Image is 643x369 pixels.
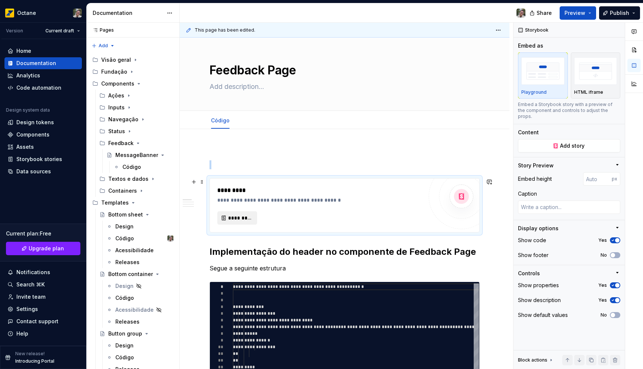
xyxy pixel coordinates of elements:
div: Embed as [518,42,543,49]
div: Navegação [96,113,176,125]
div: Containers [108,187,137,195]
a: Settings [4,303,82,315]
label: No [601,252,607,258]
div: Ações [108,92,124,99]
h2: Implementação do header no componente de Feedback Page [209,246,480,258]
span: Add [99,43,108,49]
a: Home [4,45,82,57]
div: Invite team [16,293,45,301]
div: Fundação [89,66,176,78]
img: Tiago [73,9,82,17]
a: Código [211,117,230,123]
button: Story Preview [518,162,620,169]
div: Design tokens [16,119,54,126]
button: placeholderHTML iframe [571,52,621,99]
div: Acessibilidade [115,306,154,314]
div: Code automation [16,84,61,92]
div: Código [208,112,233,128]
button: Add story [518,139,620,153]
div: Settings [16,305,38,313]
div: Código [115,294,134,302]
div: Analytics [16,72,40,79]
span: Publish [610,9,629,17]
div: Bottom sheet [108,211,143,218]
div: Show default values [518,311,568,319]
a: Assets [4,141,82,153]
button: Display options [518,225,620,232]
div: Containers [96,185,176,197]
div: Código [115,354,134,361]
div: Código [115,235,134,242]
div: Caption [518,190,537,198]
div: Search ⌘K [16,281,45,288]
a: Invite team [4,291,82,303]
span: Upgrade plan [29,245,64,252]
a: Design [103,280,176,292]
button: Notifications [4,266,82,278]
a: Analytics [4,70,82,81]
button: Contact support [4,315,82,327]
div: Block actions [518,355,554,365]
div: Feedback [96,137,176,149]
div: Status [108,128,125,135]
div: Notifications [16,269,50,276]
button: Current draft [42,26,83,36]
span: Current draft [45,28,74,34]
div: Acessibilidade [115,247,154,254]
label: Yes [598,297,607,303]
div: Display options [518,225,559,232]
div: Releases [115,259,140,266]
a: Components [4,129,82,141]
div: Assets [16,143,34,151]
a: Storybook stories [4,153,82,165]
a: Código [111,161,176,173]
button: Share [526,6,557,20]
div: Templates [101,199,129,206]
div: Current plan : Free [6,230,80,237]
div: Content [518,129,539,136]
div: Components [16,131,49,138]
div: Embed height [518,175,552,183]
div: Octane [17,9,36,17]
div: Help [16,330,28,337]
div: Pages [89,27,114,33]
div: Controls [518,270,540,277]
label: Yes [598,282,607,288]
div: Ações [96,90,176,102]
a: Bottom sheet [96,209,176,221]
a: Design [103,221,176,232]
div: Components [101,80,134,87]
label: Yes [598,237,607,243]
button: Controls [518,270,620,277]
button: OctaneTiago [1,5,85,21]
span: Share [537,9,552,17]
div: Story Preview [518,162,554,169]
a: Releases [103,316,176,328]
div: Show description [518,296,561,304]
button: Search ⌘K [4,279,82,291]
button: Add [89,41,117,51]
button: Publish [599,6,640,20]
p: Introducing Portal [15,358,54,364]
textarea: Feedback Page [208,61,478,79]
div: Visão geral [101,56,131,64]
div: Navegação [108,116,138,123]
div: Storybook stories [16,155,62,163]
p: px [612,176,617,182]
a: Bottom container [96,268,176,280]
p: New release! [15,351,45,357]
a: Código [103,352,176,363]
p: Playground [521,89,547,95]
label: No [601,312,607,318]
a: CódigoTiago [103,232,176,244]
a: Upgrade plan [6,242,80,255]
div: Fundação [101,68,127,76]
div: MessageBanner [115,151,158,159]
div: Show footer [518,251,548,259]
div: Código [122,163,141,171]
button: Preview [560,6,596,20]
a: Button group [96,328,176,340]
span: This page has been edited. [195,27,255,33]
div: Feedback [108,139,134,147]
div: Show code [518,237,546,244]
